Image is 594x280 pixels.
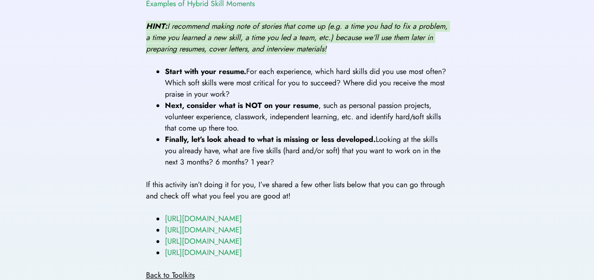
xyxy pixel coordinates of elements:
[146,21,167,32] em: HINT:
[165,66,246,77] span: Start with your resume.
[165,236,242,247] a: [URL][DOMAIN_NAME]
[165,134,376,145] span: Finally, let’s look ahead to what is missing or less developed.
[165,100,319,111] span: Next, consider what is NOT on your resume
[146,21,450,54] span: I recommend making note of stories that come up (e.g. a time you had to fix a problem, a time you...
[165,247,242,258] a: [URL][DOMAIN_NAME]
[165,213,242,224] a: [URL][DOMAIN_NAME]
[165,66,448,99] span: For each experience, which hard skills did you use most often? Which soft skills were most critic...
[146,179,447,201] span: If this activity isn’t doing it for you, I’ve shared a few other lists below that you can go thro...
[165,134,443,167] span: Looking at the skills you already have, what are five skills (hard and/or soft) that you want to ...
[165,100,443,133] span: , such as personal passion projects, volunteer experience, classwork, independent learning, etc. ...
[165,224,242,235] a: [URL][DOMAIN_NAME]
